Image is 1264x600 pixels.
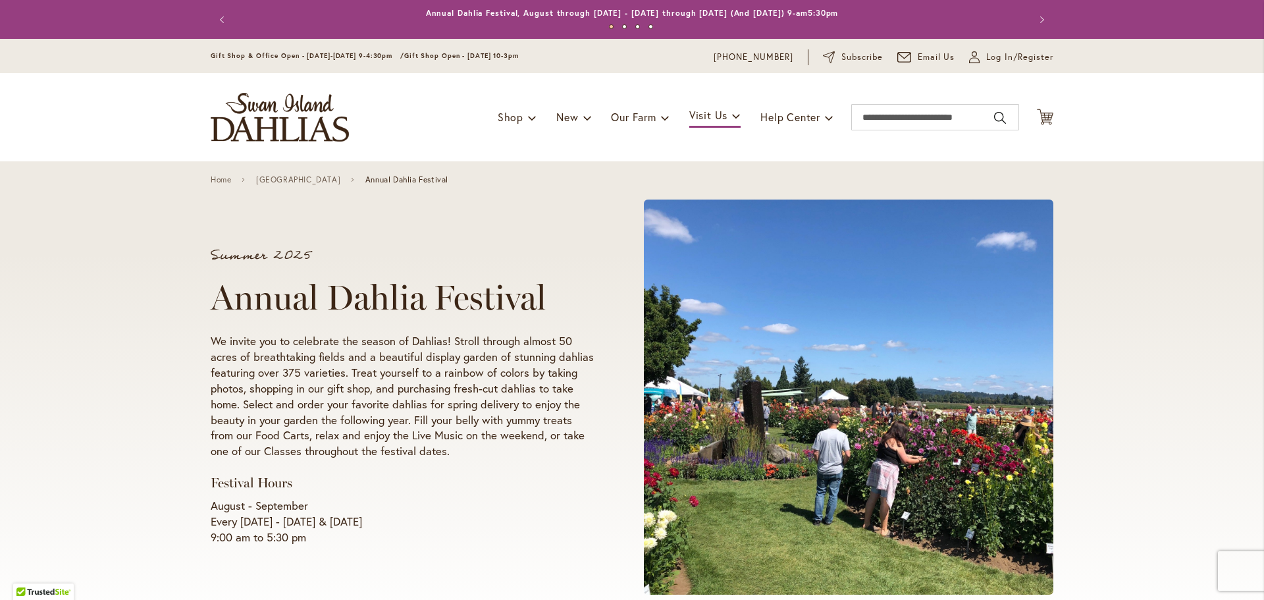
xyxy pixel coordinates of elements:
button: 3 of 4 [635,24,640,29]
a: Log In/Register [969,51,1053,64]
a: store logo [211,93,349,142]
span: Visit Us [689,108,727,122]
button: Previous [211,7,237,33]
a: Email Us [897,51,955,64]
a: [PHONE_NUMBER] [714,51,793,64]
p: Summer 2025 [211,249,594,262]
span: Our Farm [611,110,656,124]
span: Annual Dahlia Festival [365,175,448,184]
h3: Festival Hours [211,475,594,491]
p: August - September Every [DATE] - [DATE] & [DATE] 9:00 am to 5:30 pm [211,498,594,545]
a: [GEOGRAPHIC_DATA] [256,175,340,184]
span: Gift Shop & Office Open - [DATE]-[DATE] 9-4:30pm / [211,51,404,60]
span: Shop [498,110,523,124]
span: Subscribe [841,51,883,64]
span: Log In/Register [986,51,1053,64]
button: Next [1027,7,1053,33]
button: 4 of 4 [648,24,653,29]
a: Subscribe [823,51,883,64]
span: Email Us [918,51,955,64]
a: Annual Dahlia Festival, August through [DATE] - [DATE] through [DATE] (And [DATE]) 9-am5:30pm [426,8,839,18]
p: We invite you to celebrate the season of Dahlias! Stroll through almost 50 acres of breathtaking ... [211,333,594,460]
button: 1 of 4 [609,24,614,29]
span: Help Center [760,110,820,124]
h1: Annual Dahlia Festival [211,278,594,317]
a: Home [211,175,231,184]
span: Gift Shop Open - [DATE] 10-3pm [404,51,519,60]
span: New [556,110,578,124]
button: 2 of 4 [622,24,627,29]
